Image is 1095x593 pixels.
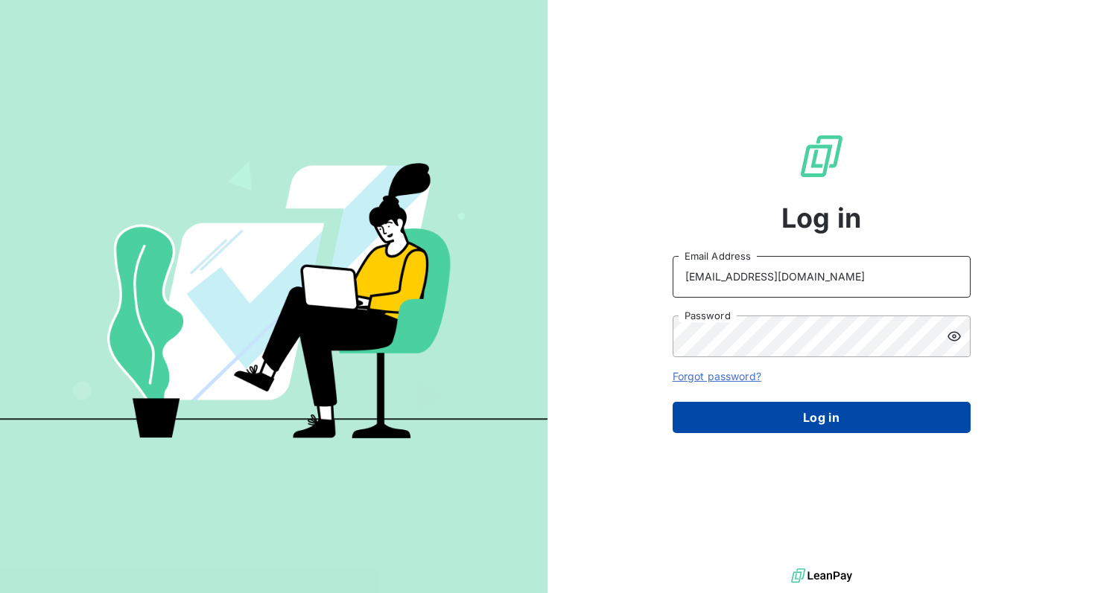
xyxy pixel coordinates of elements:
span: Log in [781,198,861,238]
button: Log in [673,402,971,433]
img: logo [791,565,852,587]
input: placeholder [673,256,971,298]
a: Forgot password? [673,370,761,382]
img: LeanPay Logo [798,132,845,180]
